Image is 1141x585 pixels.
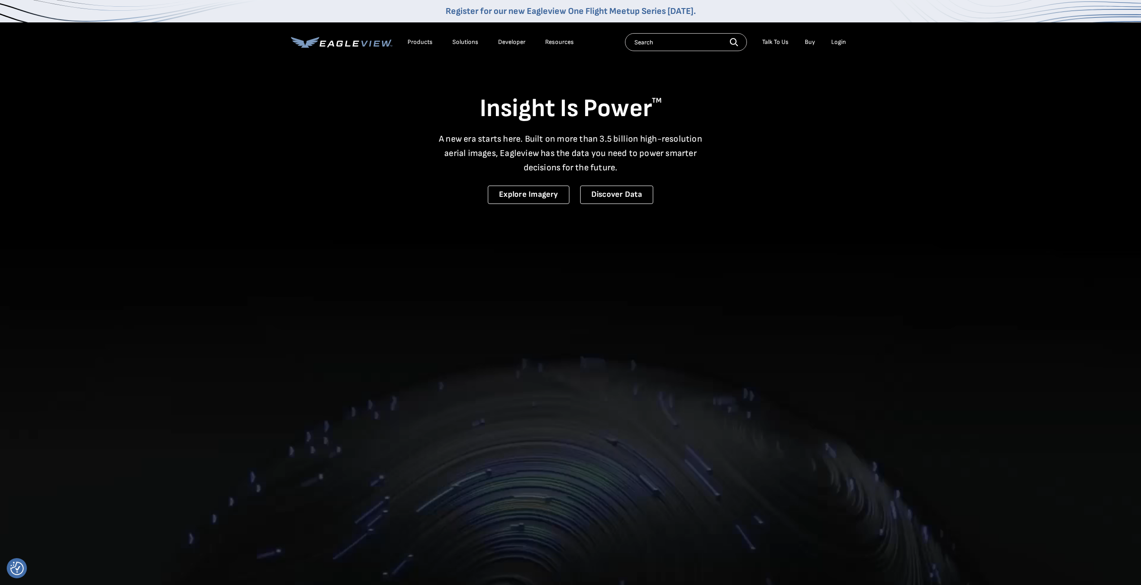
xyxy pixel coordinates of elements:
div: Products [408,38,433,46]
div: Resources [545,38,574,46]
a: Discover Data [580,186,653,204]
div: Login [831,38,846,46]
a: Register for our new Eagleview One Flight Meetup Series [DATE]. [446,6,696,17]
a: Buy [805,38,815,46]
sup: TM [652,96,662,105]
a: Developer [498,38,525,46]
button: Consent Preferences [10,562,24,575]
input: Search [625,33,747,51]
img: Revisit consent button [10,562,24,575]
p: A new era starts here. Built on more than 3.5 billion high-resolution aerial images, Eagleview ha... [434,132,708,175]
div: Solutions [452,38,478,46]
div: Talk To Us [762,38,789,46]
a: Explore Imagery [488,186,569,204]
h1: Insight Is Power [291,93,850,125]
